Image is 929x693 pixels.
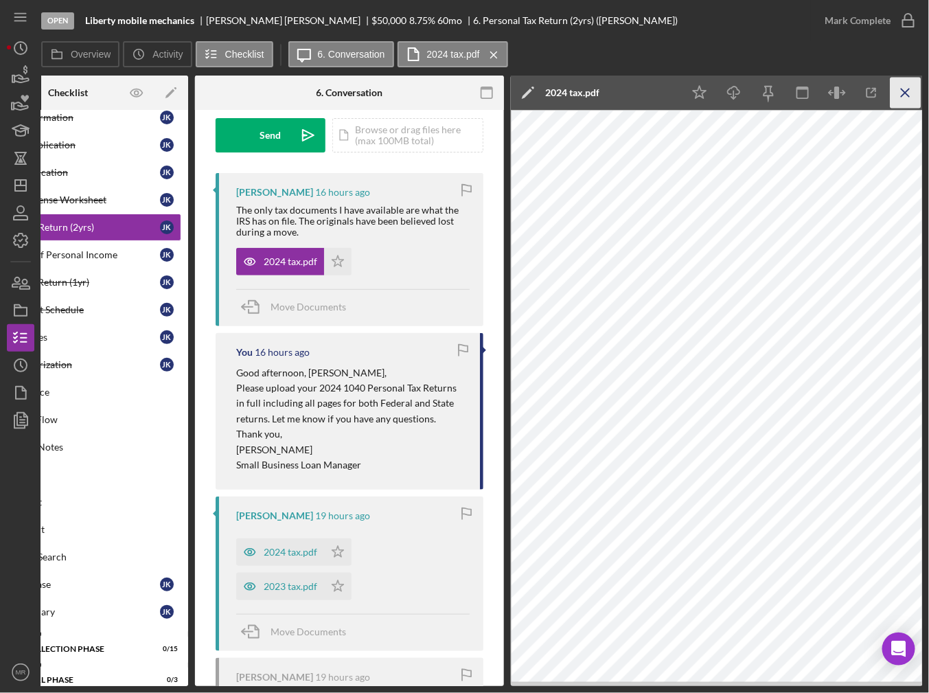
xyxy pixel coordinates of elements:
[123,41,192,67] button: Activity
[41,12,74,30] div: Open
[236,290,360,324] button: Move Documents
[160,303,174,317] div: J K
[160,578,174,591] div: J K
[225,49,264,60] label: Checklist
[236,573,352,600] button: 2023 tax.pdf
[160,220,174,234] div: J K
[317,87,383,98] div: 6. Conversation
[264,581,317,592] div: 2023 tax.pdf
[236,347,253,358] div: You
[16,669,26,677] text: MR
[236,457,466,473] p: Small Business Loan Manager
[160,138,174,152] div: J K
[288,41,394,67] button: 6. Conversation
[160,166,174,179] div: J K
[271,301,346,313] span: Move Documents
[236,615,360,649] button: Move Documents
[398,41,508,67] button: 2024 tax.pdf
[85,15,194,26] b: Liberty mobile mechanics
[236,538,352,566] button: 2024 tax.pdf
[160,330,174,344] div: J K
[7,659,34,686] button: MR
[206,15,372,26] div: [PERSON_NAME] [PERSON_NAME]
[264,256,317,267] div: 2024 tax.pdf
[160,111,174,124] div: J K
[153,676,178,684] div: 0 / 3
[196,41,273,67] button: Checklist
[260,118,282,152] div: Send
[160,193,174,207] div: J K
[264,547,317,558] div: 2024 tax.pdf
[811,7,922,34] button: Mark Complete
[882,633,915,666] div: Open Intercom Messenger
[318,49,385,60] label: 6. Conversation
[160,605,174,619] div: J K
[271,626,346,637] span: Move Documents
[160,275,174,289] div: J K
[48,87,88,98] div: Checklist
[825,7,891,34] div: Mark Complete
[41,41,119,67] button: Overview
[152,49,183,60] label: Activity
[160,248,174,262] div: J K
[372,14,407,26] span: $50,000
[545,87,599,98] div: 2024 tax.pdf
[153,645,178,653] div: 0 / 15
[315,672,370,683] time: 2025-10-08 17:24
[255,347,310,358] time: 2025-10-08 20:18
[474,15,678,26] div: 6. Personal Tax Return (2yrs) ([PERSON_NAME])
[236,442,466,457] p: [PERSON_NAME]
[315,510,370,521] time: 2025-10-08 17:27
[236,365,466,380] p: Good afternoon, [PERSON_NAME],
[71,49,111,60] label: Overview
[236,187,313,198] div: [PERSON_NAME]
[315,187,370,198] time: 2025-10-08 20:24
[236,672,313,683] div: [PERSON_NAME]
[160,358,174,372] div: J K
[409,15,435,26] div: 8.75 %
[437,15,462,26] div: 60 mo
[236,510,313,521] div: [PERSON_NAME]
[216,118,325,152] button: Send
[236,427,466,442] p: Thank you,
[236,380,466,427] p: Please upload your 2024 1040 Personal Tax Returns in full including all pages for both Federal an...
[236,205,470,238] div: The only tax documents I have available are what the IRS has on file. The originals have been bel...
[236,248,352,275] button: 2024 tax.pdf
[427,49,480,60] label: 2024 tax.pdf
